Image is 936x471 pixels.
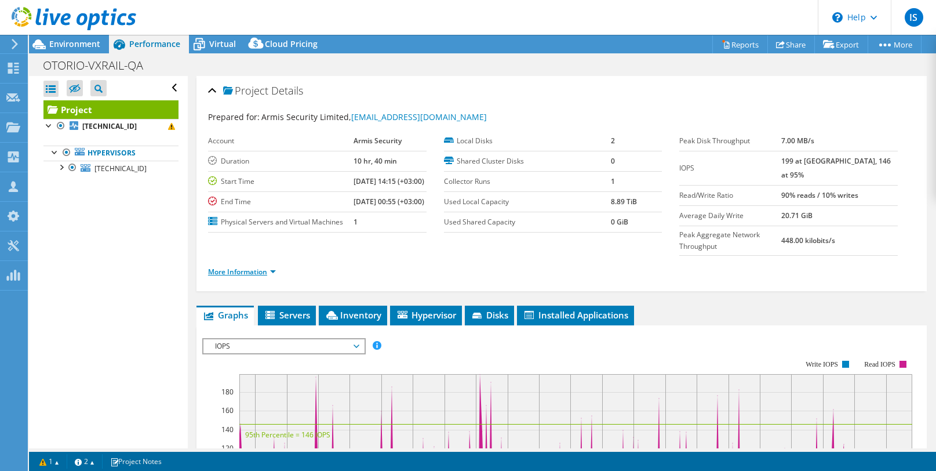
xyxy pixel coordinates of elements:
[864,360,895,368] text: Read IOPS
[223,85,268,97] span: Project
[221,405,234,415] text: 160
[325,309,381,321] span: Inventory
[832,12,843,23] svg: \n
[82,121,137,131] b: [TECHNICAL_ID]
[351,111,487,122] a: [EMAIL_ADDRESS][DOMAIN_NAME]
[611,156,615,166] b: 0
[208,267,276,277] a: More Information
[905,8,923,27] span: IS
[444,135,611,147] label: Local Disks
[221,443,234,453] text: 120
[43,161,179,176] a: [TECHNICAL_ID]
[208,111,260,122] label: Prepared for:
[679,210,781,222] label: Average Daily Write
[265,38,318,49] span: Cloud Pricing
[43,100,179,119] a: Project
[611,136,615,146] b: 2
[208,196,354,208] label: End Time
[209,38,236,49] span: Virtual
[444,216,611,228] label: Used Shared Capacity
[767,35,815,53] a: Share
[444,196,611,208] label: Used Local Capacity
[261,111,487,122] span: Armis Security Limited,
[221,425,234,434] text: 140
[781,211,813,220] b: 20.71 GiB
[354,176,424,186] b: [DATE] 14:15 (+03:00)
[38,59,161,72] h1: OTORIO-VXRAIL-QA
[523,309,628,321] span: Installed Applications
[43,146,179,161] a: Hypervisors
[444,176,611,187] label: Collector Runs
[611,217,628,227] b: 0 GiB
[396,309,456,321] span: Hypervisor
[67,454,103,469] a: 2
[354,156,397,166] b: 10 hr, 40 min
[245,430,330,440] text: 95th Percentile = 146 IOPS
[611,197,637,206] b: 8.89 TiB
[444,155,611,167] label: Shared Cluster Disks
[781,236,835,245] b: 448.00 kilobits/s
[354,197,424,206] b: [DATE] 00:55 (+03:00)
[679,135,781,147] label: Peak Disk Throughput
[94,164,147,173] span: [TECHNICAL_ID]
[814,35,868,53] a: Export
[49,38,100,49] span: Environment
[129,38,180,49] span: Performance
[679,190,781,201] label: Read/Write Ratio
[208,135,354,147] label: Account
[202,309,248,321] span: Graphs
[781,190,858,200] b: 90% reads / 10% writes
[679,229,781,252] label: Peak Aggregate Network Throughput
[31,454,67,469] a: 1
[354,217,358,227] b: 1
[208,216,354,228] label: Physical Servers and Virtual Machines
[471,309,508,321] span: Disks
[221,387,234,397] text: 180
[208,176,354,187] label: Start Time
[679,162,781,174] label: IOPS
[208,155,354,167] label: Duration
[271,84,303,97] span: Details
[209,339,358,353] span: IOPS
[43,119,179,134] a: [TECHNICAL_ID]
[781,156,891,180] b: 199 at [GEOGRAPHIC_DATA], 146 at 95%
[806,360,838,368] text: Write IOPS
[868,35,922,53] a: More
[781,136,814,146] b: 7.00 MB/s
[264,309,310,321] span: Servers
[611,176,615,186] b: 1
[354,136,402,146] b: Armis Security
[712,35,768,53] a: Reports
[102,454,170,469] a: Project Notes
